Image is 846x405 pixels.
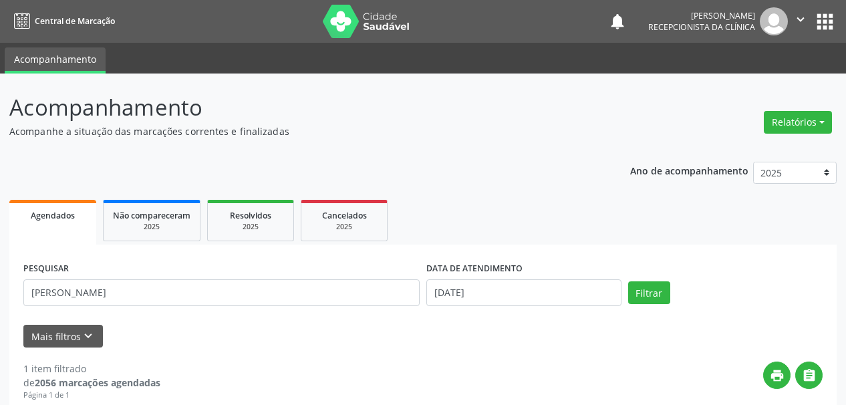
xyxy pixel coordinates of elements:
[217,222,284,232] div: 2025
[23,259,69,279] label: PESQUISAR
[426,279,621,306] input: Selecione um intervalo
[630,162,748,178] p: Ano de acompanhamento
[35,15,115,27] span: Central de Marcação
[9,10,115,32] a: Central de Marcação
[23,390,160,401] div: Página 1 de 1
[763,362,791,389] button: print
[426,259,523,279] label: DATA DE ATENDIMENTO
[9,91,589,124] p: Acompanhamento
[760,7,788,35] img: img
[23,279,420,306] input: Nome, CNS
[23,362,160,376] div: 1 item filtrado
[230,210,271,221] span: Resolvidos
[813,10,837,33] button: apps
[5,47,106,74] a: Acompanhamento
[81,329,96,344] i: keyboard_arrow_down
[770,368,785,383] i: print
[35,376,160,389] strong: 2056 marcações agendadas
[802,368,817,383] i: 
[9,124,589,138] p: Acompanhe a situação das marcações correntes e finalizadas
[31,210,75,221] span: Agendados
[795,362,823,389] button: 
[788,7,813,35] button: 
[764,111,832,134] button: Relatórios
[23,376,160,390] div: de
[322,210,367,221] span: Cancelados
[793,12,808,27] i: 
[608,12,627,31] button: notifications
[628,281,670,304] button: Filtrar
[113,222,190,232] div: 2025
[311,222,378,232] div: 2025
[113,210,190,221] span: Não compareceram
[648,10,755,21] div: [PERSON_NAME]
[23,325,103,348] button: Mais filtroskeyboard_arrow_down
[648,21,755,33] span: Recepcionista da clínica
